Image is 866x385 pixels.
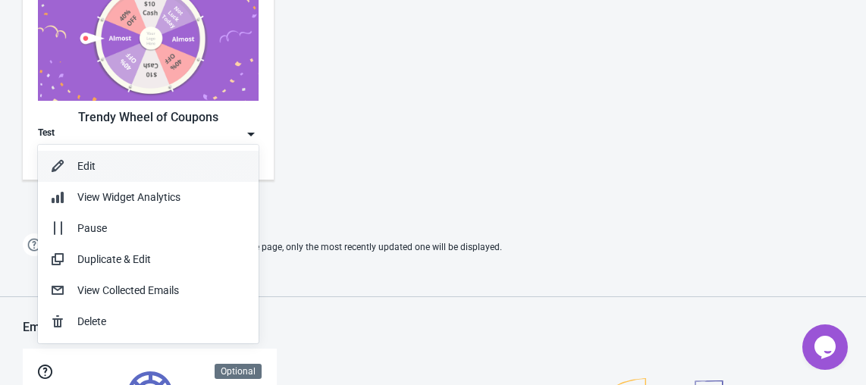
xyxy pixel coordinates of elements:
button: Duplicate & Edit [38,244,259,275]
iframe: chat widget [802,324,851,370]
div: Trendy Wheel of Coupons [38,108,259,127]
img: help.png [23,233,45,256]
span: View Widget Analytics [77,191,180,203]
button: Delete [38,306,259,337]
div: Edit [77,158,246,174]
button: Pause [38,213,259,244]
div: Delete [77,314,246,330]
div: Optional [215,364,262,379]
img: dropdown.png [243,127,259,142]
button: View Widget Analytics [38,182,259,213]
button: Edit [38,151,259,182]
div: Duplicate & Edit [77,252,246,268]
button: View Collected Emails [38,275,259,306]
span: If two Widgets are enabled and targeting the same page, only the most recently updated one will b... [53,235,502,260]
div: Test [38,127,55,142]
div: Pause [77,221,246,236]
div: View Collected Emails [77,283,246,299]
